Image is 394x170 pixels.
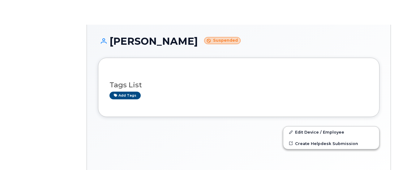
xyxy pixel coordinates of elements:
[98,36,379,47] h1: [PERSON_NAME]
[283,138,379,149] a: Create Helpdesk Submission
[109,92,141,99] a: Add tags
[204,37,241,44] small: Suspended
[283,126,379,138] a: Edit Device / Employee
[109,81,368,89] h3: Tags List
